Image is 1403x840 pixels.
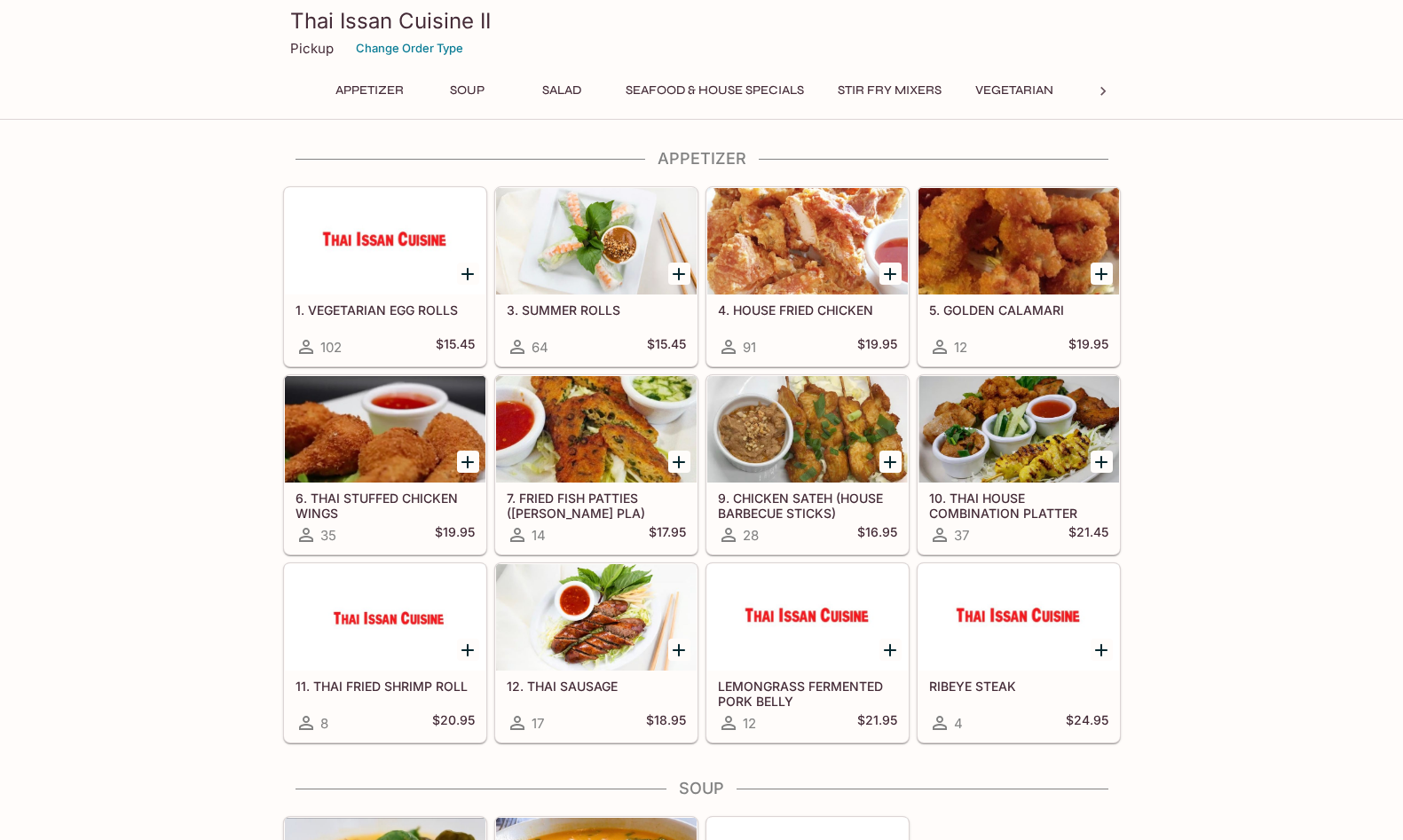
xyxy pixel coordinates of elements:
button: Add 4. HOUSE FRIED CHICKEN [879,263,902,285]
h5: $19.95 [1068,336,1108,357]
h5: 10. THAI HOUSE COMBINATION PLATTER [929,491,1108,520]
span: 17 [532,715,544,732]
a: RIBEYE STEAK4$24.95 [918,563,1120,742]
button: Add 10. THAI HOUSE COMBINATION PLATTER [1091,451,1113,473]
h5: 6. THAI STUFFED CHICKEN WINGS [296,491,475,520]
a: 11. THAI FRIED SHRIMP ROLL8$20.95 [284,563,486,742]
button: Add 7. FRIED FISH PATTIES (TOD MUN PLA) [668,451,690,473]
button: Soup [428,78,508,103]
span: 14 [532,527,546,544]
button: Add 12. THAI SAUSAGE [668,639,690,661]
span: 64 [532,339,548,356]
span: 28 [743,527,759,544]
a: 4. HOUSE FRIED CHICKEN91$19.95 [706,187,909,366]
span: 12 [743,715,756,732]
a: 1. VEGETARIAN EGG ROLLS102$15.45 [284,187,486,366]
a: 10. THAI HOUSE COMBINATION PLATTER37$21.45 [918,375,1120,554]
h5: $15.45 [436,336,475,357]
h5: RIBEYE STEAK [929,679,1108,694]
button: Stir Fry Mixers [828,78,951,103]
a: 3. SUMMER ROLLS64$15.45 [495,187,698,366]
button: Change Order Type [348,35,471,62]
span: 35 [320,527,336,544]
div: 12. THAI SAUSAGE [496,564,697,671]
h5: $24.95 [1066,712,1108,734]
span: 37 [954,527,969,544]
div: 6. THAI STUFFED CHICKEN WINGS [285,376,485,483]
h5: 11. THAI FRIED SHRIMP ROLL [296,679,475,694]
h5: 12. THAI SAUSAGE [507,679,686,694]
h5: $20.95 [432,712,475,734]
h5: $17.95 [649,524,686,546]
h5: $15.45 [647,336,686,357]
a: 9. CHICKEN SATEH (HOUSE BARBECUE STICKS)28$16.95 [706,375,909,554]
button: Appetizer [326,78,414,103]
button: Add 1. VEGETARIAN EGG ROLLS [457,263,479,285]
h5: $18.95 [646,712,686,734]
button: Add 11. THAI FRIED SHRIMP ROLL [457,639,479,661]
h5: 7. FRIED FISH PATTIES ([PERSON_NAME] PLA) [507,491,686,520]
button: Noodles [1077,78,1157,103]
div: 5. GOLDEN CALAMARI [918,188,1119,294]
div: RIBEYE STEAK [918,564,1119,671]
span: 12 [954,339,967,356]
h5: 4. HOUSE FRIED CHICKEN [718,302,897,318]
div: 10. THAI HOUSE COMBINATION PLATTER [918,376,1119,483]
h5: $16.95 [857,524,897,546]
div: 4. HOUSE FRIED CHICKEN [707,188,908,294]
button: Seafood & House Specials [616,78,814,103]
h4: Appetizer [283,149,1121,169]
p: Pickup [290,40,334,57]
a: 5. GOLDEN CALAMARI12$19.95 [918,187,1120,366]
span: 91 [743,339,756,356]
a: 12. THAI SAUSAGE17$18.95 [495,563,698,742]
span: 8 [320,715,328,732]
button: Add 6. THAI STUFFED CHICKEN WINGS [457,451,479,473]
h4: Soup [283,779,1121,798]
h3: Thai Issan Cuisine II [290,7,1114,35]
button: Add RIBEYE STEAK [1091,639,1113,661]
button: Add 3. SUMMER ROLLS [668,263,690,285]
h5: 5. GOLDEN CALAMARI [929,302,1108,318]
div: 1. VEGETARIAN EGG ROLLS [285,188,485,294]
h5: $21.45 [1068,524,1108,546]
button: Salad [522,78,602,103]
a: 7. FRIED FISH PATTIES ([PERSON_NAME] PLA)14$17.95 [495,375,698,554]
div: 9. CHICKEN SATEH (HOUSE BARBECUE STICKS) [707,376,908,483]
h5: $19.95 [857,336,897,357]
button: Vegetarian [966,78,1063,103]
span: 4 [954,715,963,732]
div: LEMONGRASS FERMENTED PORK BELLY [707,564,908,671]
a: LEMONGRASS FERMENTED PORK BELLY12$21.95 [706,563,909,742]
button: Add 5. GOLDEN CALAMARI [1091,263,1113,285]
div: 11. THAI FRIED SHRIMP ROLL [285,564,485,671]
h5: $19.95 [435,524,475,546]
div: 3. SUMMER ROLLS [496,188,697,294]
h5: 9. CHICKEN SATEH (HOUSE BARBECUE STICKS) [718,491,897,520]
span: 102 [320,339,342,356]
h5: LEMONGRASS FERMENTED PORK BELLY [718,679,897,708]
button: Add LEMONGRASS FERMENTED PORK BELLY [879,639,902,661]
a: 6. THAI STUFFED CHICKEN WINGS35$19.95 [284,375,486,554]
h5: 1. VEGETARIAN EGG ROLLS [296,302,475,318]
h5: $21.95 [857,712,897,734]
div: 7. FRIED FISH PATTIES (TOD MUN PLA) [496,376,697,483]
h5: 3. SUMMER ROLLS [507,302,686,318]
button: Add 9. CHICKEN SATEH (HOUSE BARBECUE STICKS) [879,451,902,473]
